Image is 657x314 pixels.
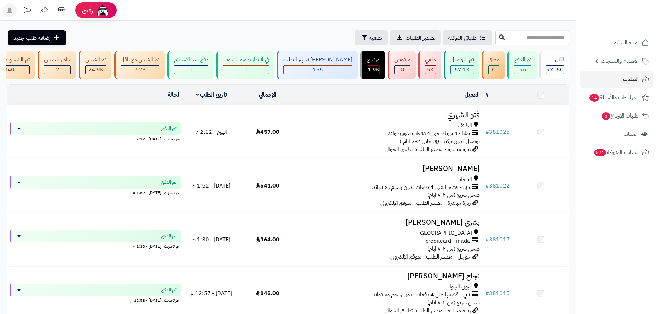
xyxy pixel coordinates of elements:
span: لوحة التحكم [613,38,639,48]
span: شحن سريع (من ٢-٧ ايام) [427,191,480,199]
div: اخر تحديث: [DATE] - 12:58 م [10,296,181,303]
span: [GEOGRAPHIC_DATA] [418,229,472,237]
span: تابي - قسّمها على 4 دفعات بدون رسوم ولا فوائد [372,291,470,299]
a: الكل97050 [538,51,570,79]
a: المراجعات والأسئلة14 [580,89,653,106]
span: تم الدفع [161,125,177,132]
img: ai-face.png [96,3,110,17]
a: السلات المتروكة571 [580,144,653,161]
span: # [485,289,489,297]
span: [DATE] - 1:30 م [192,235,230,244]
div: جاهز للشحن [44,56,71,64]
div: اخر تحديث: [DATE] - 1:30 م [10,242,181,250]
span: توصيل بدون تركيب (في خلال 2-7 ايام ) [400,137,480,145]
a: طلبات الإرجاع6 [580,108,653,124]
span: طلبات الإرجاع [601,111,639,121]
span: creditcard - mada [426,237,470,245]
a: في انتظار صورة التحويل 0 [215,51,276,79]
div: ملغي [425,56,436,64]
span: [DATE] - 12:57 م [191,289,232,297]
a: تم الشحن مع ناقل 7.2K [113,51,166,79]
a: جاهز للشحن 2 [36,51,77,79]
div: 7222 [121,66,159,74]
span: اليوم - 2:12 م [196,128,227,136]
a: #381025 [485,128,510,136]
span: تصدير الطلبات [406,34,435,42]
div: [PERSON_NAME] تجهيز الطلب [283,56,352,64]
a: [PERSON_NAME] تجهيز الطلب 155 [276,51,359,79]
h3: نجاح [PERSON_NAME] [298,272,480,280]
span: 24.9K [88,65,103,74]
span: 0 [401,65,404,74]
a: العملاء [580,126,653,142]
span: 571 [594,149,607,156]
h3: بشرى [PERSON_NAME] [298,219,480,226]
div: 24863 [86,66,106,74]
span: 845.00 [256,289,279,297]
img: logo-2.png [610,13,650,28]
div: 0 [395,66,410,74]
a: #381017 [485,235,510,244]
h3: فتو الشهري [298,111,480,119]
h3: [PERSON_NAME] [298,165,480,173]
span: 541.00 [256,182,279,190]
a: الإجمالي [259,91,276,99]
button: تصفية [355,30,388,45]
a: الحالة [168,91,181,99]
span: رفيق [82,6,93,14]
a: العميل [465,91,480,99]
div: اخر تحديث: [DATE] - 2:12 م [10,135,181,142]
a: معلق 0 [480,51,506,79]
a: # [485,91,489,99]
div: 0 [223,66,269,74]
span: 57.1K [455,65,470,74]
div: 1853 [367,66,379,74]
span: 2 [56,65,59,74]
div: 0 [489,66,499,74]
span: 1.9K [368,65,379,74]
span: تصفية [369,34,382,42]
a: تحديثات المنصة [18,3,36,19]
span: 7.2K [134,65,146,74]
span: الباحة [460,175,472,183]
div: 96 [514,66,531,74]
a: تصدير الطلبات [390,30,441,45]
span: # [485,235,489,244]
span: # [485,128,489,136]
span: زيارة مباشرة - مصدر الطلب: الموقع الإلكتروني [380,199,471,207]
div: 57127 [451,66,474,74]
span: عيون الجواء [448,283,472,291]
a: لوحة التحكم [580,34,653,51]
span: تم الدفع [161,286,177,293]
a: #381015 [485,289,510,297]
span: تابي - قسّمها على 4 دفعات بدون رسوم ولا فوائد [372,183,470,191]
a: الطلبات [580,71,653,88]
span: الطائف [458,122,472,130]
span: المراجعات والأسئلة [589,93,639,102]
span: 97050 [546,65,564,74]
a: تاريخ الطلب [196,91,227,99]
span: 0 [189,65,193,74]
span: 164.00 [256,235,279,244]
a: تم التوصيل 57.1K [442,51,480,79]
span: إضافة طلب جديد [13,34,51,42]
div: تم التوصيل [450,56,474,64]
div: دفع عند الاستلام [174,56,208,64]
span: العملاء [624,129,638,139]
span: 457.00 [256,128,279,136]
span: 0 [244,65,248,74]
span: السلات المتروكة [593,148,639,157]
span: الطلبات [623,74,639,84]
a: مرتجع 1.9K [359,51,386,79]
div: معلق [488,56,499,64]
a: مرفوض 0 [386,51,417,79]
span: 6 [601,112,610,120]
span: 5K [427,65,434,74]
span: 96 [519,65,526,74]
span: طلباتي المُوكلة [448,34,477,42]
a: تم الدفع 96 [506,51,538,79]
span: # [485,182,489,190]
a: طلباتي المُوكلة [443,30,492,45]
span: جوجل - مصدر الطلب: الموقع الإلكتروني [390,253,471,261]
div: تم الشحن مع ناقل [121,56,159,64]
